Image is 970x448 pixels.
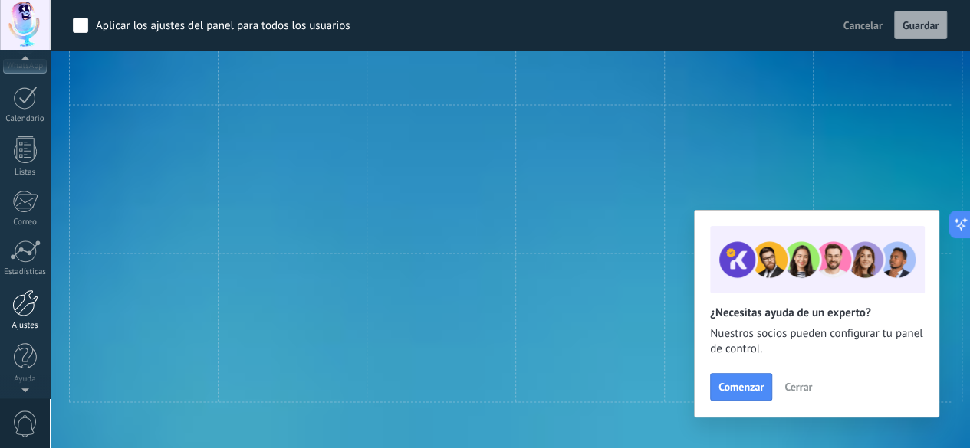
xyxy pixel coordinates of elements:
[894,11,947,40] button: Guardar
[3,114,48,124] div: Calendario
[710,306,923,320] h2: ¿Necesitas ayuda de un experto?
[3,168,48,178] div: Listas
[3,321,48,331] div: Ajustes
[710,326,923,357] span: Nuestros socios pueden configurar tu panel de control.
[843,18,883,32] span: Cancelar
[3,217,48,227] div: Correo
[710,373,772,401] button: Comenzar
[3,267,48,277] div: Estadísticas
[784,381,812,392] span: Cerrar
[3,374,48,384] div: Ayuda
[837,14,889,37] button: Cancelar
[96,18,350,34] div: Aplicar los ajustes del panel para todos los usuarios
[903,20,939,31] span: Guardar
[718,381,764,392] span: Comenzar
[778,375,819,398] button: Cerrar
